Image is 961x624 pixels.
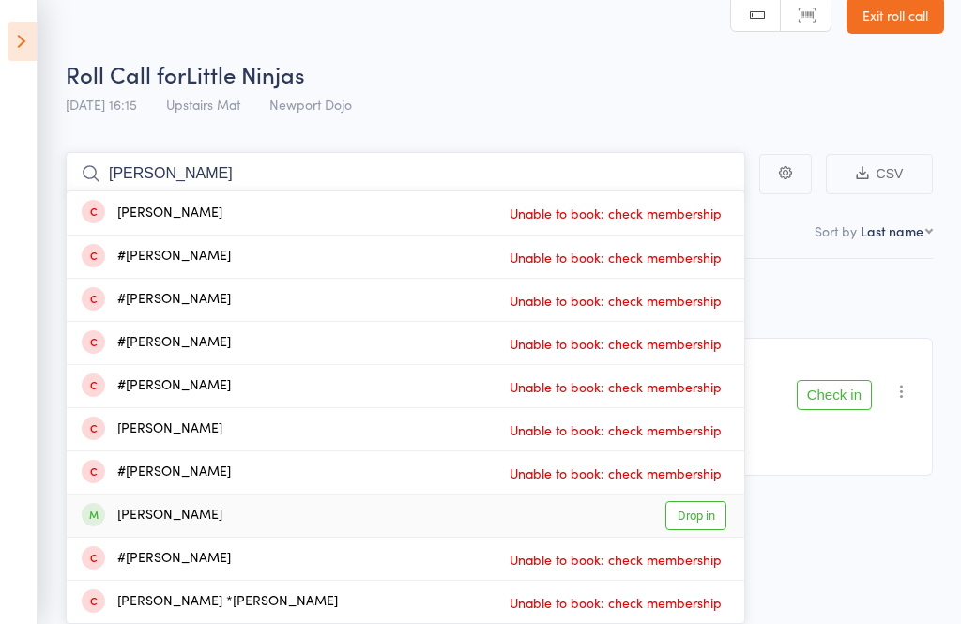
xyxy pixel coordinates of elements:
div: #[PERSON_NAME] [82,548,231,570]
div: #[PERSON_NAME] [82,289,231,311]
span: Unable to book: check membership [505,243,726,271]
a: Drop in [665,501,726,530]
div: [PERSON_NAME] [82,419,222,440]
span: Unable to book: check membership [505,416,726,444]
div: #[PERSON_NAME] [82,462,231,483]
input: Search by name [66,152,745,195]
div: #[PERSON_NAME] [82,375,231,397]
div: [PERSON_NAME] [82,203,222,224]
div: [PERSON_NAME] [82,505,222,526]
button: Check in [797,380,872,410]
div: #[PERSON_NAME] [82,246,231,267]
span: Unable to book: check membership [505,588,726,616]
div: Last name [861,221,923,240]
span: Unable to book: check membership [505,459,726,487]
span: Unable to book: check membership [505,545,726,573]
span: Unable to book: check membership [505,329,726,358]
span: Unable to book: check membership [505,199,726,227]
span: Upstairs Mat [166,95,240,114]
span: Roll Call for [66,58,186,89]
span: Unable to book: check membership [505,373,726,401]
div: [PERSON_NAME] *[PERSON_NAME] [82,591,338,613]
span: Little Ninjas [186,58,305,89]
div: #[PERSON_NAME] [82,332,231,354]
label: Sort by [815,221,857,240]
span: [DATE] 16:15 [66,95,137,114]
span: Unable to book: check membership [505,286,726,314]
button: CSV [826,154,933,194]
span: Newport Dojo [269,95,352,114]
